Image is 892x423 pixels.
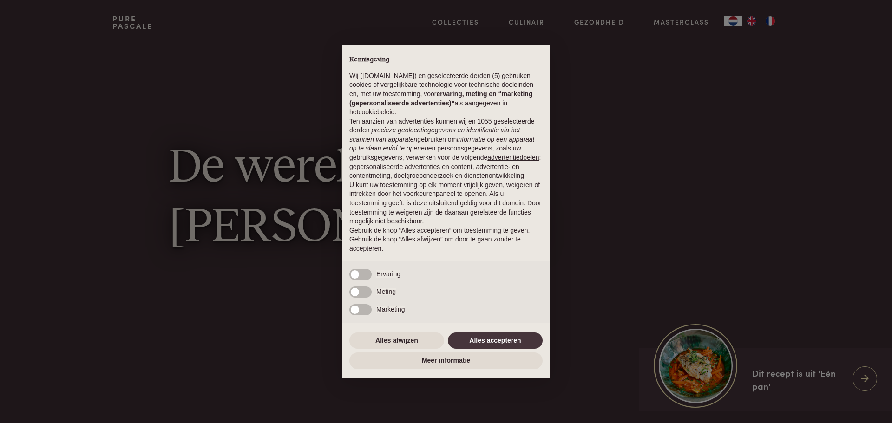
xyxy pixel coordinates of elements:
[349,136,535,152] em: informatie op een apparaat op te slaan en/of te openen
[448,332,543,349] button: Alles accepteren
[349,90,532,107] strong: ervaring, meting en “marketing (gepersonaliseerde advertenties)”
[349,181,543,226] p: U kunt uw toestemming op elk moment vrijelijk geven, weigeren of intrekken door het voorkeurenpan...
[349,72,543,117] p: Wij ([DOMAIN_NAME]) en geselecteerde derden (5) gebruiken cookies of vergelijkbare technologie vo...
[349,332,444,349] button: Alles afwijzen
[349,126,520,143] em: precieze geolocatiegegevens en identificatie via het scannen van apparaten
[349,352,543,369] button: Meer informatie
[349,56,543,64] h2: Kennisgeving
[349,117,543,181] p: Ten aanzien van advertenties kunnen wij en 1055 geselecteerde gebruiken om en persoonsgegevens, z...
[349,126,370,135] button: derden
[487,153,539,163] button: advertentiedoelen
[376,270,400,278] span: Ervaring
[376,288,396,295] span: Meting
[349,226,543,254] p: Gebruik de knop “Alles accepteren” om toestemming te geven. Gebruik de knop “Alles afwijzen” om d...
[376,306,405,313] span: Marketing
[358,108,394,116] a: cookiebeleid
